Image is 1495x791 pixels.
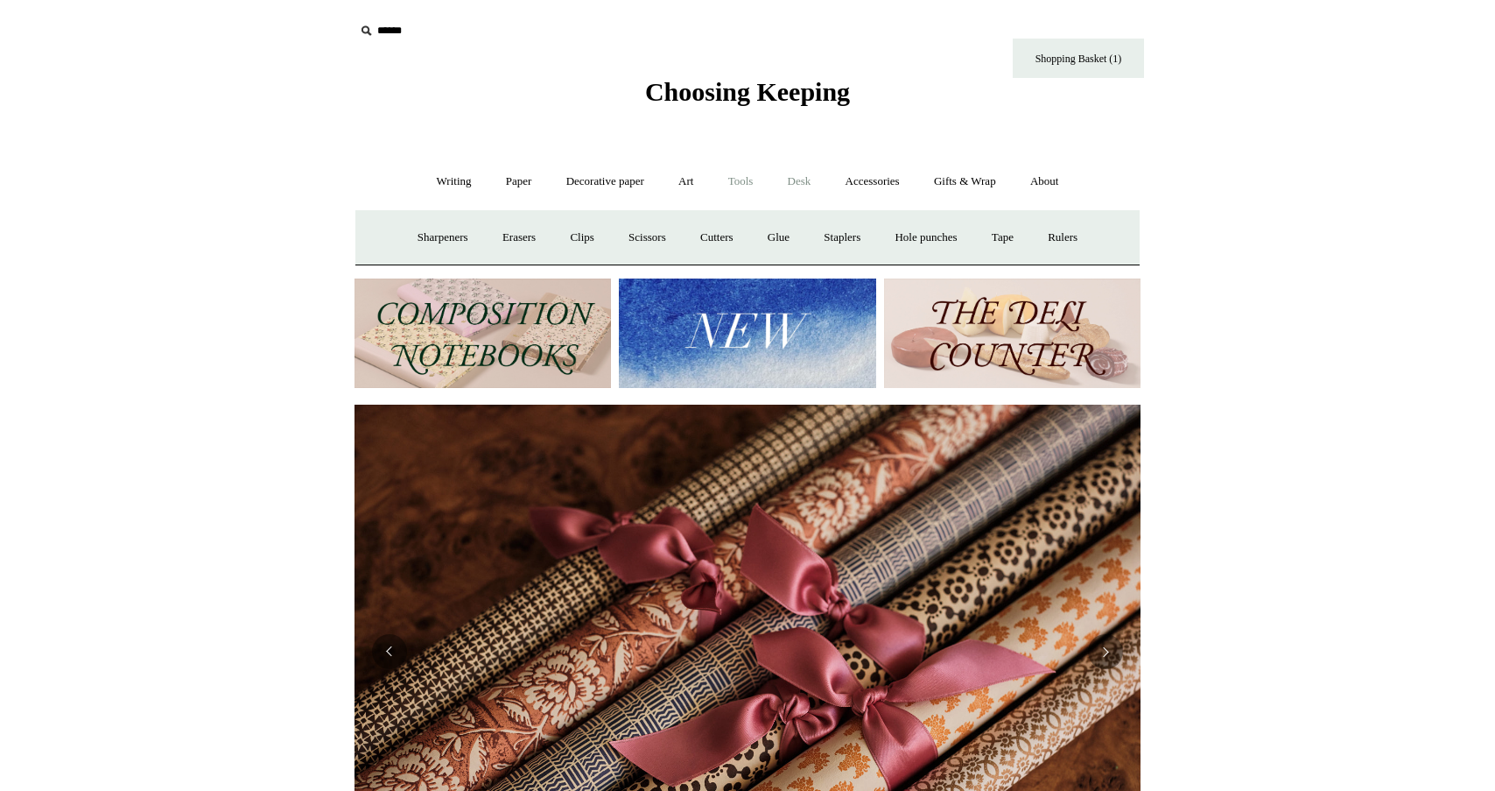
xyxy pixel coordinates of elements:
[645,91,850,103] a: Choosing Keeping
[1013,39,1144,78] a: Shopping Basket (1)
[1014,159,1075,205] a: About
[554,215,609,261] a: Clips
[421,159,488,205] a: Writing
[808,215,876,261] a: Staplers
[402,215,484,261] a: Sharpeners
[551,159,660,205] a: Decorative paper
[1088,634,1123,669] button: Next
[772,159,827,205] a: Desk
[354,279,611,388] img: 202302 Composition ledgers.jpg__PID:69722ee6-fa44-49dd-a067-31375e5d54ec
[487,215,551,261] a: Erasers
[619,279,875,388] img: New.jpg__PID:f73bdf93-380a-4a35-bcfe-7823039498e1
[645,77,850,106] span: Choosing Keeping
[684,215,749,261] a: Cutters
[712,159,769,205] a: Tools
[372,634,407,669] button: Previous
[663,159,709,205] a: Art
[976,215,1029,261] a: Tape
[490,159,548,205] a: Paper
[1032,215,1093,261] a: Rulers
[613,215,682,261] a: Scissors
[884,279,1141,388] img: The Deli Counter
[830,159,916,205] a: Accessories
[879,215,972,261] a: Hole punches
[918,159,1012,205] a: Gifts & Wrap
[752,215,805,261] a: Glue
